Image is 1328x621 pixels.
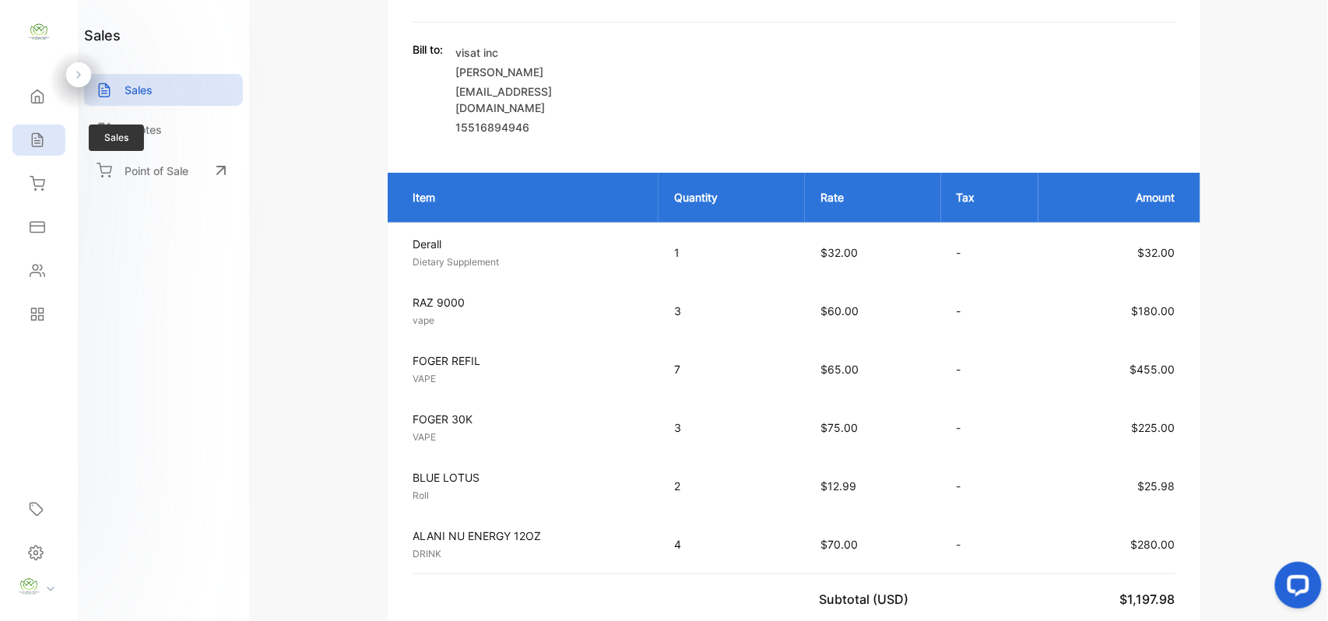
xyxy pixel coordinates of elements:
[413,372,646,386] p: VAPE
[1132,304,1175,318] span: $180.00
[820,246,858,259] span: $32.00
[674,478,789,494] p: 2
[957,478,1023,494] p: -
[957,303,1023,319] p: -
[413,547,646,561] p: DRINK
[820,479,856,493] span: $12.99
[674,361,789,377] p: 7
[820,538,858,551] span: $70.00
[455,44,634,61] p: visat inc
[413,189,643,205] p: Item
[455,119,634,135] p: 15516894946
[674,244,789,261] p: 1
[957,419,1023,436] p: -
[413,236,646,252] p: Derall
[455,83,634,116] p: [EMAIL_ADDRESS][DOMAIN_NAME]
[27,20,51,44] img: logo
[674,189,789,205] p: Quantity
[1120,591,1175,607] span: $1,197.98
[957,244,1023,261] p: -
[820,363,859,376] span: $65.00
[125,163,188,179] p: Point of Sale
[820,421,858,434] span: $75.00
[89,125,144,151] span: Sales
[125,82,153,98] p: Sales
[1138,479,1175,493] span: $25.98
[674,419,789,436] p: 3
[413,469,646,486] p: BLUE LOTUS
[84,74,243,106] a: Sales
[957,361,1023,377] p: -
[84,25,121,46] h1: sales
[820,304,859,318] span: $60.00
[413,489,646,503] p: Roll
[413,314,646,328] p: vape
[125,121,162,138] p: Quotes
[1132,421,1175,434] span: $225.00
[674,536,789,553] p: 4
[413,255,646,269] p: Dietary Supplement
[413,411,646,427] p: FOGER 30K
[820,189,925,205] p: Rate
[1131,538,1175,551] span: $280.00
[1130,363,1175,376] span: $455.00
[413,294,646,310] p: RAZ 9000
[957,536,1023,553] p: -
[1138,246,1175,259] span: $32.00
[17,575,40,598] img: profile
[413,41,443,58] p: Bill to:
[1054,189,1175,205] p: Amount
[1263,556,1328,621] iframe: LiveChat chat widget
[84,114,243,146] a: Quotes
[957,189,1023,205] p: Tax
[413,353,646,369] p: FOGER REFIL
[413,430,646,444] p: VAPE
[819,590,915,609] p: Subtotal (USD)
[413,528,646,544] p: ALANI NU ENERGY 12OZ
[84,153,243,188] a: Point of Sale
[455,64,634,80] p: [PERSON_NAME]
[674,303,789,319] p: 3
